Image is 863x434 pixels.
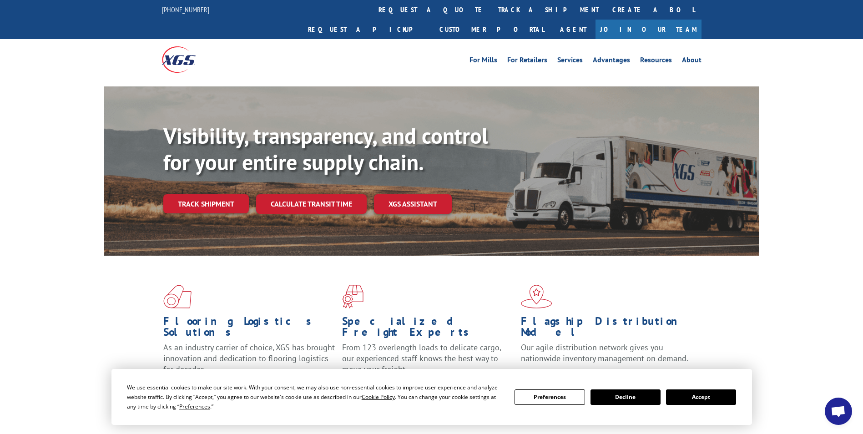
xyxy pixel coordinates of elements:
[163,342,335,374] span: As an industry carrier of choice, XGS has brought innovation and dedication to flooring logistics...
[111,369,752,425] div: Cookie Consent Prompt
[593,56,630,66] a: Advantages
[163,285,192,308] img: xgs-icon-total-supply-chain-intelligence-red
[162,5,209,14] a: [PHONE_NUMBER]
[507,56,547,66] a: For Retailers
[557,56,583,66] a: Services
[342,342,514,383] p: From 123 overlength loads to delicate cargo, our experienced staff knows the best way to move you...
[640,56,672,66] a: Resources
[590,389,661,405] button: Decline
[551,20,596,39] a: Agent
[596,20,702,39] a: Join Our Team
[433,20,551,39] a: Customer Portal
[825,398,852,425] div: Open chat
[521,342,688,363] span: Our agile distribution network gives you nationwide inventory management on demand.
[301,20,433,39] a: Request a pickup
[342,285,363,308] img: xgs-icon-focused-on-flooring-red
[342,316,514,342] h1: Specialized Freight Experts
[256,194,367,214] a: Calculate transit time
[521,285,552,308] img: xgs-icon-flagship-distribution-model-red
[179,403,210,410] span: Preferences
[163,121,488,176] b: Visibility, transparency, and control for your entire supply chain.
[374,194,452,214] a: XGS ASSISTANT
[521,316,693,342] h1: Flagship Distribution Model
[666,389,736,405] button: Accept
[163,194,249,213] a: Track shipment
[362,393,395,401] span: Cookie Policy
[469,56,497,66] a: For Mills
[127,383,504,411] div: We use essential cookies to make our site work. With your consent, we may also use non-essential ...
[682,56,702,66] a: About
[163,316,335,342] h1: Flooring Logistics Solutions
[515,389,585,405] button: Preferences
